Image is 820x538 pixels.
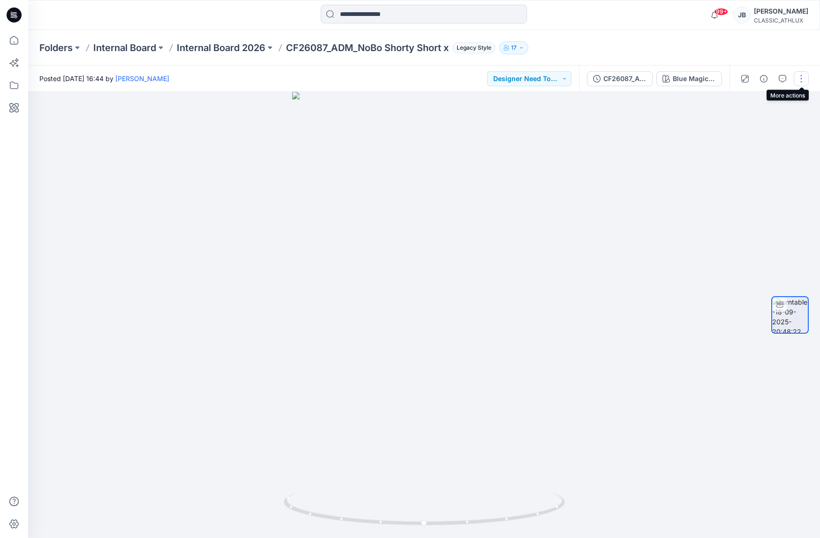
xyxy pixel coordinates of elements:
button: 17 [499,41,528,54]
div: JB [733,7,750,23]
div: Blue Magic / Vivid White Polka Dot [673,74,716,84]
a: Folders [39,41,73,54]
a: Internal Board [93,41,156,54]
img: turntable-18-09-2025-20:48:22 [772,297,808,333]
a: [PERSON_NAME] [115,75,169,82]
button: Legacy Style [449,41,496,54]
button: Details [756,71,771,86]
div: CF26087_ADM_NoBo Shorty Short x [603,74,647,84]
span: Posted [DATE] 16:44 by [39,74,169,83]
a: Internal Board 2026 [177,41,265,54]
p: 17 [511,43,517,53]
div: [PERSON_NAME] [754,6,808,17]
button: CF26087_ADM_NoBo Shorty Short x [587,71,653,86]
p: CF26087_ADM_NoBo Shorty Short x [286,41,449,54]
span: 99+ [714,8,728,15]
div: CLASSIC_ATHLUX [754,17,808,24]
button: Blue Magic / Vivid White Polka Dot [656,71,722,86]
span: Legacy Style [452,42,496,53]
